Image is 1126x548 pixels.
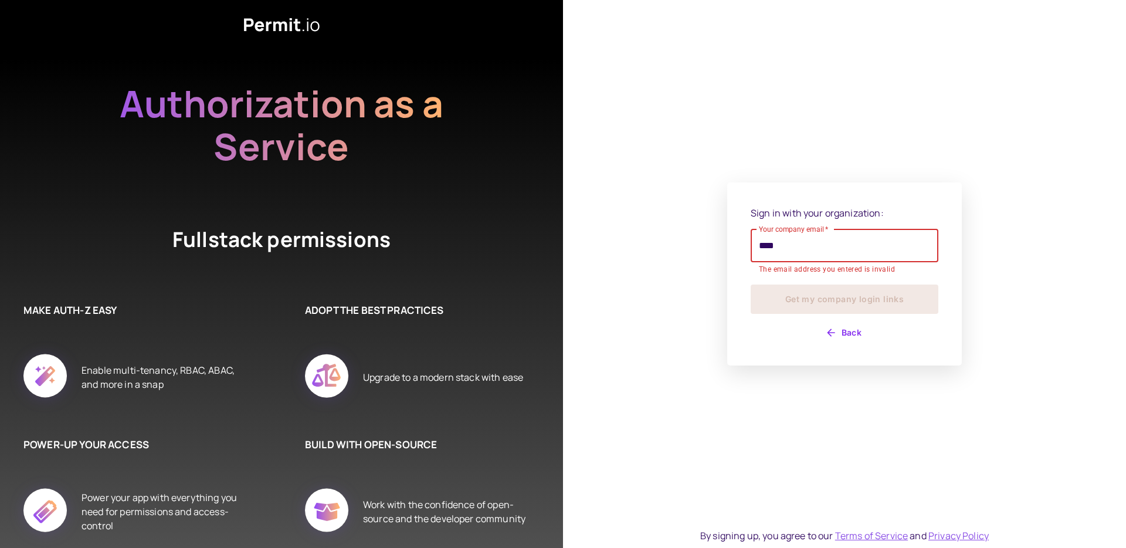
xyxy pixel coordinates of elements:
h6: BUILD WITH OPEN-SOURCE [305,437,528,452]
h6: ADOPT THE BEST PRACTICES [305,303,528,318]
h6: MAKE AUTH-Z EASY [23,303,246,318]
button: Get my company login links [751,285,938,314]
div: Upgrade to a modern stack with ease [363,341,523,414]
div: By signing up, you agree to our and [700,529,989,543]
p: Sign in with your organization: [751,206,938,220]
h4: Fullstack permissions [129,225,434,256]
a: Terms of Service [835,529,908,542]
h2: Authorization as a Service [82,82,481,168]
p: The email address you entered is invalid [759,264,930,276]
a: Privacy Policy [928,529,989,542]
div: Power your app with everything you need for permissions and access-control [82,475,246,548]
button: Back [751,323,938,342]
div: Work with the confidence of open-source and the developer community [363,475,528,548]
label: Your company email [759,224,829,234]
h6: POWER-UP YOUR ACCESS [23,437,246,452]
div: Enable multi-tenancy, RBAC, ABAC, and more in a snap [82,341,246,414]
